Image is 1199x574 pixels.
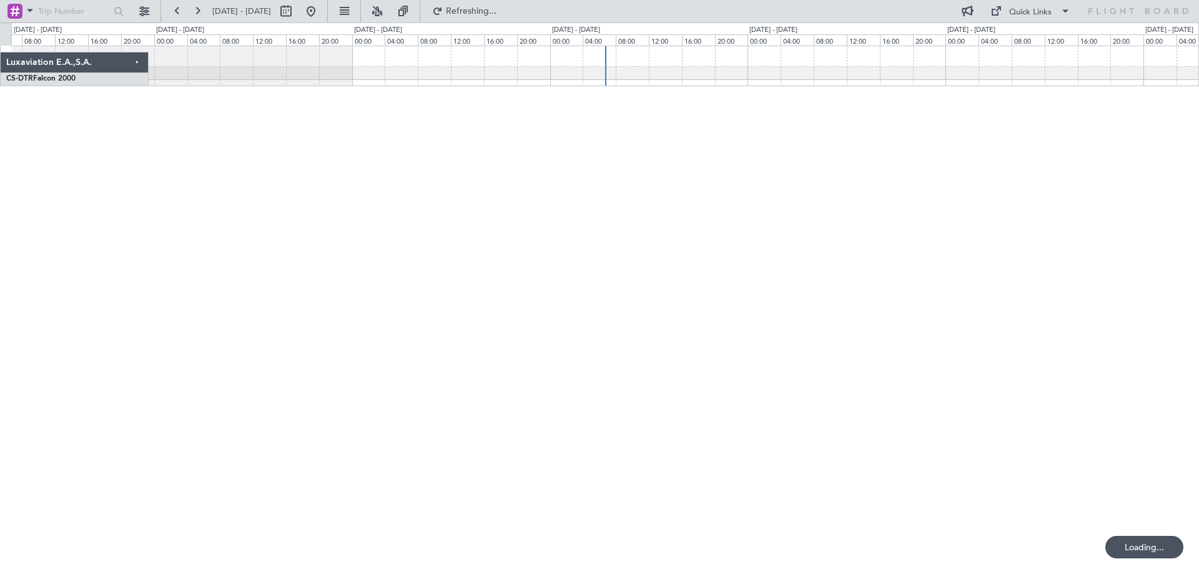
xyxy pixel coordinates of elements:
div: 20:00 [715,34,748,46]
div: 04:00 [187,34,220,46]
div: [DATE] - [DATE] [749,25,797,36]
div: 00:00 [352,34,385,46]
div: 16:00 [682,34,715,46]
div: 00:00 [1143,34,1177,46]
div: 16:00 [880,34,913,46]
div: 00:00 [550,34,583,46]
div: [DATE] - [DATE] [552,25,600,36]
div: 12:00 [253,34,286,46]
div: 20:00 [121,34,154,46]
div: [DATE] - [DATE] [947,25,995,36]
div: 08:00 [616,34,649,46]
div: 20:00 [517,34,550,46]
div: [DATE] - [DATE] [1145,25,1193,36]
div: 12:00 [847,34,880,46]
input: Trip Number [38,2,110,21]
span: [DATE] - [DATE] [212,6,271,17]
div: 12:00 [649,34,682,46]
div: 08:00 [22,34,55,46]
div: 04:00 [781,34,814,46]
div: 04:00 [385,34,418,46]
div: 08:00 [418,34,451,46]
div: 20:00 [1110,34,1143,46]
div: 12:00 [1045,34,1078,46]
a: LFPB/LBG [6,84,39,94]
div: 00:00 [945,34,979,46]
button: Refreshing... [427,1,501,21]
div: 00:00 [154,34,187,46]
div: 16:00 [88,34,121,46]
div: 20:00 [913,34,946,46]
button: Quick Links [984,1,1077,21]
div: 04:00 [979,34,1012,46]
div: Quick Links [1009,6,1052,19]
a: CS-DTRFalcon 2000 [6,75,76,82]
div: [DATE] - [DATE] [354,25,402,36]
div: 16:00 [484,34,517,46]
div: 04:00 [583,34,616,46]
span: Refreshing... [445,7,498,16]
div: Loading... [1105,536,1183,558]
div: 12:00 [55,34,88,46]
span: CS-DTR [6,75,33,82]
div: 20:00 [319,34,352,46]
div: 08:00 [220,34,253,46]
div: 08:00 [1012,34,1045,46]
div: 08:00 [814,34,847,46]
div: 16:00 [286,34,319,46]
div: [DATE] - [DATE] [156,25,204,36]
div: 16:00 [1078,34,1111,46]
div: [DATE] - [DATE] [14,25,62,36]
div: 12:00 [451,34,484,46]
div: 00:00 [748,34,781,46]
